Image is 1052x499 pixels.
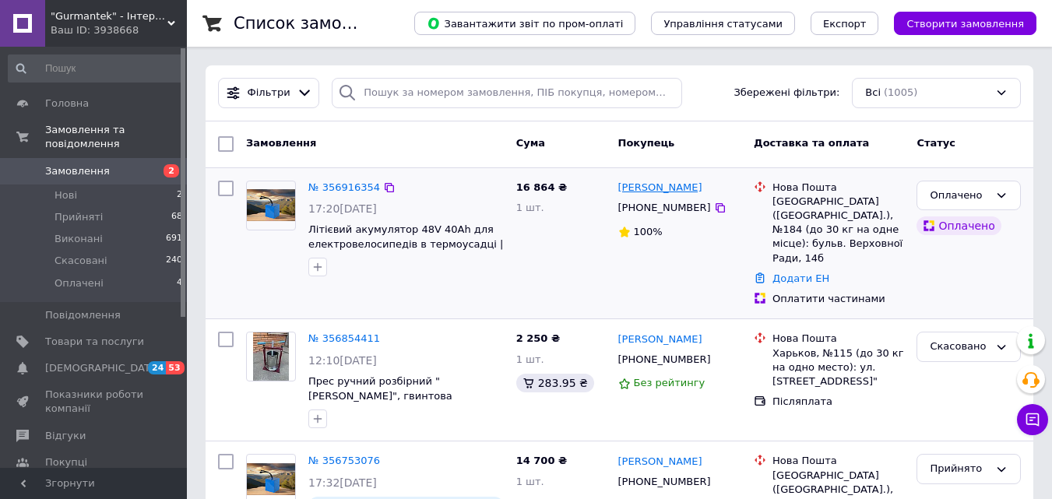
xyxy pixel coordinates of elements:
[45,164,110,178] span: Замовлення
[427,16,623,30] span: Завантажити звіт по пром-оплаті
[930,188,989,204] div: Оплачено
[516,353,544,365] span: 1 шт.
[308,223,504,279] a: Літієвий акумулятор 48V 40Ah для електровелосипедів в термоусадці | Li-Ion батарея з BMS-захистом...
[45,429,86,443] span: Відгуки
[930,461,989,477] div: Прийнято
[516,202,544,213] span: 1 шт.
[618,455,702,469] a: [PERSON_NAME]
[51,9,167,23] span: "Gurmantek" - Інтернет-магазин
[45,97,89,111] span: Головна
[308,476,377,489] span: 17:32[DATE]
[1017,404,1048,435] button: Чат з покупцем
[308,332,380,344] a: № 356854411
[45,388,144,416] span: Показники роботи компанії
[663,18,783,30] span: Управління статусами
[772,195,904,265] div: [GEOGRAPHIC_DATA] ([GEOGRAPHIC_DATA].), №184 (до 30 кг на одне місце): бульв. Верховної Ради, 14б
[823,18,867,30] span: Експорт
[45,308,121,322] span: Повідомлення
[516,137,545,149] span: Cума
[865,86,881,100] span: Всі
[332,78,681,108] input: Пошук за номером замовлення, ПІБ покупця, номером телефону, Email, номером накладної
[164,164,179,177] span: 2
[516,476,544,487] span: 1 шт.
[894,12,1036,35] button: Створити замовлення
[308,181,380,193] a: № 356916354
[308,202,377,215] span: 17:20[DATE]
[772,292,904,306] div: Оплатити частинами
[772,181,904,195] div: Нова Пошта
[772,332,904,346] div: Нова Пошта
[615,350,714,370] div: [PHONE_NUMBER]
[772,454,904,468] div: Нова Пошта
[246,181,296,230] a: Фото товару
[906,18,1024,30] span: Створити замовлення
[166,232,182,246] span: 691
[615,198,714,218] div: [PHONE_NUMBER]
[55,232,103,246] span: Виконані
[166,361,184,374] span: 53
[55,210,103,224] span: Прийняті
[45,123,187,151] span: Замовлення та повідомлення
[45,335,144,349] span: Товари та послуги
[878,17,1036,29] a: Створити замовлення
[148,361,166,374] span: 24
[414,12,635,35] button: Завантажити звіт по пром-оплаті
[8,54,184,83] input: Пошук
[618,181,702,195] a: [PERSON_NAME]
[516,455,567,466] span: 14 700 ₴
[618,332,702,347] a: [PERSON_NAME]
[516,181,567,193] span: 16 864 ₴
[734,86,839,100] span: Збережені фільтри:
[171,210,182,224] span: 68
[45,361,160,375] span: [DEMOGRAPHIC_DATA]
[772,395,904,409] div: Післяплата
[246,332,296,381] a: Фото товару
[247,463,295,495] img: Фото товару
[884,86,917,98] span: (1005)
[917,216,1001,235] div: Оплачено
[55,254,107,268] span: Скасовані
[615,472,714,492] div: [PHONE_NUMBER]
[177,188,182,202] span: 2
[516,332,560,344] span: 2 250 ₴
[651,12,795,35] button: Управління статусами
[754,137,869,149] span: Доставка та оплата
[234,14,392,33] h1: Список замовлень
[308,455,380,466] a: № 356753076
[247,189,295,221] img: Фото товару
[772,346,904,389] div: Харьков, №115 (до 30 кг на одно место): ул. [STREET_ADDRESS]"
[811,12,879,35] button: Експорт
[177,276,182,290] span: 4
[55,276,104,290] span: Оплачені
[51,23,187,37] div: Ваш ID: 3938668
[55,188,77,202] span: Нові
[248,86,290,100] span: Фільтри
[45,455,87,469] span: Покупці
[253,332,290,381] img: Фото товару
[308,354,377,367] span: 12:10[DATE]
[772,272,829,284] a: Додати ЕН
[618,137,675,149] span: Покупець
[166,254,182,268] span: 240
[930,339,989,355] div: Скасовано
[516,374,594,392] div: 283.95 ₴
[917,137,955,149] span: Статус
[634,377,705,388] span: Без рейтингу
[246,137,316,149] span: Замовлення
[308,375,502,416] a: Прес ручний розбірний "[PERSON_NAME]", гвинтова соковижималка з нержавіючої сталі
[634,226,663,237] span: 100%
